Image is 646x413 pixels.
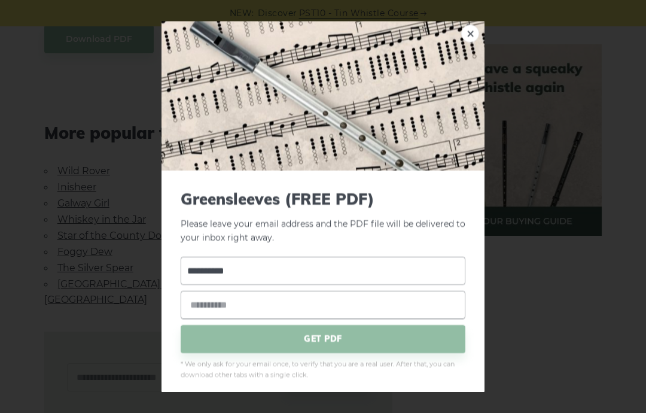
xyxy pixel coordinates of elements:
span: * We only ask for your email once, to verify that you are a real user. After that, you can downlo... [181,359,465,380]
span: GET PDF [181,324,465,353]
img: Tin Whistle Tab Preview [161,21,484,171]
a: × [461,25,479,42]
p: Please leave your email address and the PDF file will be delivered to your inbox right away. [181,190,465,245]
span: Greensleeves (FREE PDF) [181,190,465,208]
